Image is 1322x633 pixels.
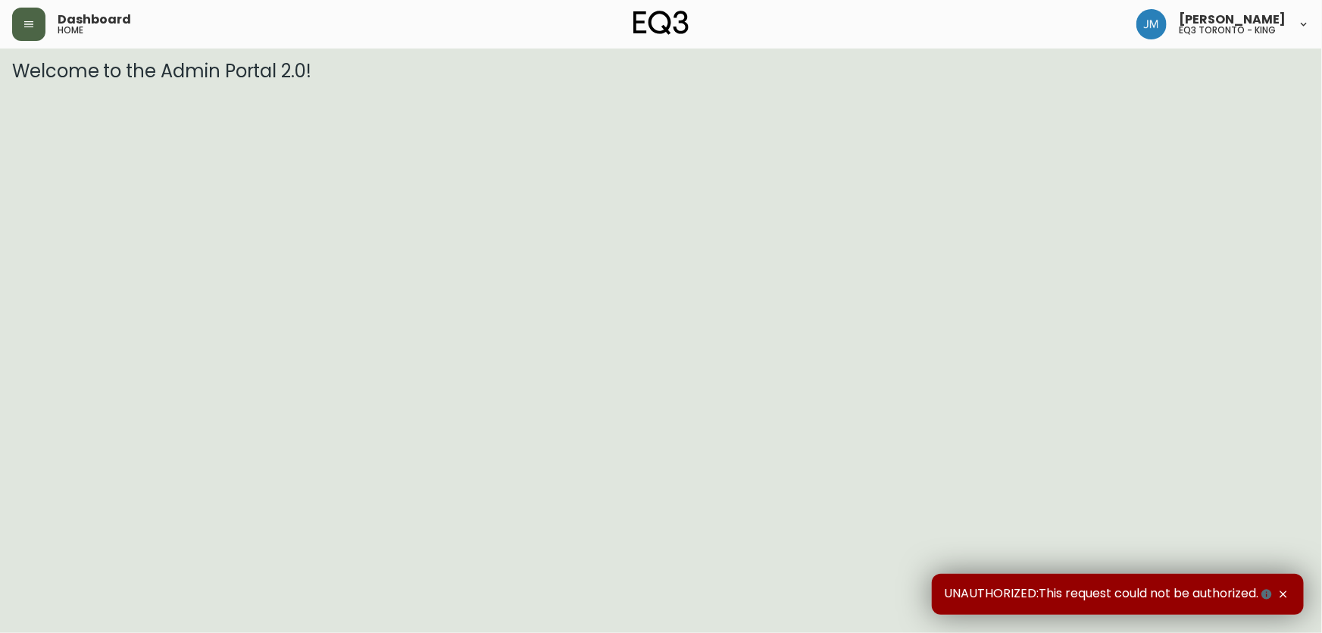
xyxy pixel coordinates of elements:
[58,14,131,26] span: Dashboard
[1136,9,1167,39] img: b88646003a19a9f750de19192e969c24
[633,11,689,35] img: logo
[12,61,1310,82] h3: Welcome to the Admin Portal 2.0!
[1179,26,1276,35] h5: eq3 toronto - king
[944,586,1275,603] span: UNAUTHORIZED:This request could not be authorized.
[1179,14,1286,26] span: [PERSON_NAME]
[58,26,83,35] h5: home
